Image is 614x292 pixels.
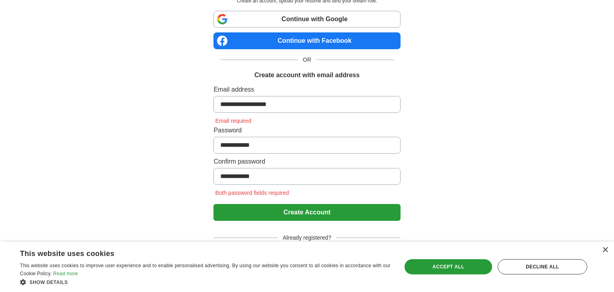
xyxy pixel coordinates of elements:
div: Decline all [498,259,587,274]
div: Show details [20,278,391,286]
span: Show details [30,280,68,285]
span: Email required [213,118,253,124]
div: Close [602,247,608,253]
div: This website uses cookies [20,246,371,258]
h1: Create account with email address [254,70,359,80]
span: Both password fields required [213,190,290,196]
a: Read more, opens a new window [53,271,78,276]
span: Already registered? [278,234,336,242]
a: Continue with Facebook [213,32,400,49]
label: Confirm password [213,157,400,166]
button: Create Account [213,204,400,221]
div: Accept all [405,259,492,274]
span: OR [298,56,316,64]
span: This website uses cookies to improve user experience and to enable personalised advertising. By u... [20,263,391,276]
a: Continue with Google [213,11,400,28]
label: Email address [213,85,400,94]
label: Password [213,126,400,135]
